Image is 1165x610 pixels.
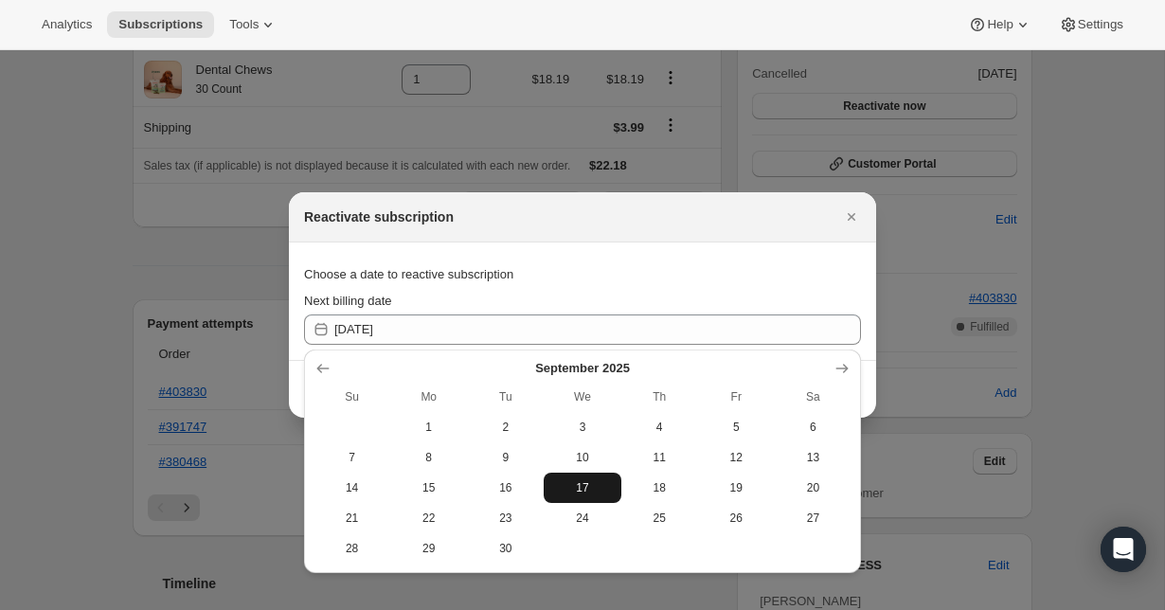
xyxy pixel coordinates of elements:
th: Friday [698,382,775,412]
button: Wednesday September 17 2025 [544,473,620,503]
button: Tuesday September 30 2025 [467,533,544,564]
span: 5 [706,420,767,435]
span: Sa [782,389,844,404]
span: Subscriptions [118,17,203,32]
span: 3 [551,420,613,435]
button: Tuesday September 16 2025 [467,473,544,503]
button: Sunday September 28 2025 [314,533,390,564]
button: Help [957,11,1043,38]
button: Monday September 1 2025 [390,412,467,442]
button: Friday September 26 2025 [698,503,775,533]
button: Sunday September 14 2025 [314,473,390,503]
span: 16 [475,480,536,495]
button: Tuesday September 23 2025 [467,503,544,533]
button: Monday September 8 2025 [390,442,467,473]
span: 26 [706,511,767,526]
button: Friday September 19 2025 [698,473,775,503]
span: 8 [398,450,459,465]
button: Saturday September 20 2025 [775,473,851,503]
span: 2 [475,420,536,435]
button: Thursday September 4 2025 [621,412,698,442]
button: Saturday September 13 2025 [775,442,851,473]
span: Help [987,17,1013,32]
th: Monday [390,382,467,412]
button: Tools [218,11,289,38]
span: 1 [398,420,459,435]
button: Friday September 5 2025 [698,412,775,442]
span: Th [629,389,690,404]
span: Su [321,389,383,404]
span: Fr [706,389,767,404]
span: 10 [551,450,613,465]
span: 12 [706,450,767,465]
button: Close [838,204,865,230]
button: Wednesday September 24 2025 [544,503,620,533]
span: 25 [629,511,690,526]
span: 9 [475,450,536,465]
span: 6 [782,420,844,435]
button: Thursday September 11 2025 [621,442,698,473]
span: Tools [229,17,259,32]
button: Thursday September 25 2025 [621,503,698,533]
button: Wednesday September 3 2025 [544,412,620,442]
span: 17 [551,480,613,495]
span: Tu [475,389,536,404]
span: 30 [475,541,536,556]
th: Thursday [621,382,698,412]
span: 7 [321,450,383,465]
button: Show previous month, August 2025 [310,355,336,382]
button: Sunday September 7 2025 [314,442,390,473]
h2: Reactivate subscription [304,207,454,226]
span: 11 [629,450,690,465]
button: Saturday September 27 2025 [775,503,851,533]
span: 14 [321,480,383,495]
span: 24 [551,511,613,526]
button: Show next month, October 2025 [829,355,855,382]
span: Analytics [42,17,92,32]
span: 18 [629,480,690,495]
th: Tuesday [467,382,544,412]
div: Open Intercom Messenger [1101,527,1146,572]
button: Wednesday September 10 2025 [544,442,620,473]
span: 28 [321,541,383,556]
span: 27 [782,511,844,526]
th: Sunday [314,382,390,412]
button: Monday September 15 2025 [390,473,467,503]
span: We [551,389,613,404]
th: Wednesday [544,382,620,412]
span: 15 [398,480,459,495]
span: 19 [706,480,767,495]
span: 23 [475,511,536,526]
button: Sunday September 21 2025 [314,503,390,533]
span: 4 [629,420,690,435]
div: Choose a date to reactive subscription [304,258,861,292]
button: Thursday September 18 2025 [621,473,698,503]
button: Tuesday September 9 2025 [467,442,544,473]
span: Mo [398,389,459,404]
span: 20 [782,480,844,495]
span: 22 [398,511,459,526]
button: Saturday September 6 2025 [775,412,851,442]
span: 29 [398,541,459,556]
button: Friday September 12 2025 [698,442,775,473]
span: 21 [321,511,383,526]
button: Tuesday September 2 2025 [467,412,544,442]
button: Analytics [30,11,103,38]
button: Monday September 29 2025 [390,533,467,564]
span: 13 [782,450,844,465]
th: Saturday [775,382,851,412]
span: Settings [1078,17,1123,32]
button: Subscriptions [107,11,214,38]
button: Settings [1048,11,1135,38]
button: Monday September 22 2025 [390,503,467,533]
span: Next billing date [304,294,392,308]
